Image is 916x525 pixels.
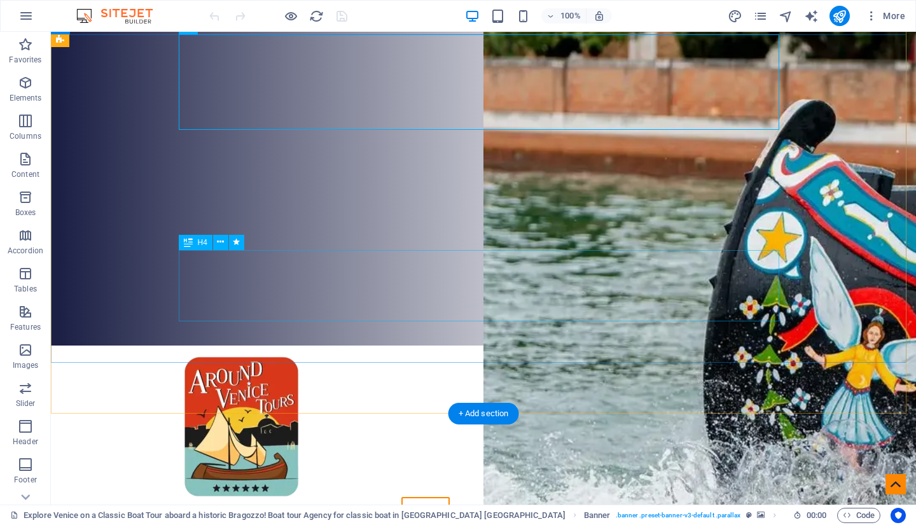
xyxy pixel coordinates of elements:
span: More [865,10,905,22]
i: On resize automatically adjust zoom level to fit chosen device. [593,10,605,22]
p: Accordion [8,246,43,256]
span: Click to select. Double-click to edit [584,508,611,523]
i: AI Writer [804,9,819,24]
button: design [728,8,743,24]
i: Publish [832,9,847,24]
i: Navigator [779,9,793,24]
button: 100% [541,8,586,24]
i: Reload page [309,9,324,24]
p: Boxes [15,207,36,218]
i: Pages (Ctrl+Alt+S) [753,9,768,24]
button: text_generator [804,8,819,24]
i: This element is a customizable preset [746,512,752,519]
p: Slider [16,398,36,409]
h6: Session time [793,508,827,523]
span: : [815,510,817,520]
p: Columns [10,131,41,141]
i: Design (Ctrl+Alt+Y) [728,9,742,24]
p: Images [13,360,39,370]
p: Header [13,437,38,447]
p: Content [11,169,39,179]
span: Code [843,508,875,523]
p: Features [10,322,41,332]
p: Favorites [9,55,41,65]
button: pages [753,8,768,24]
button: Click here to leave preview mode and continue editing [283,8,298,24]
button: Code [837,508,880,523]
i: This element contains a background [757,512,765,519]
button: Usercentrics [891,508,906,523]
nav: breadcrumb [584,508,805,523]
span: . banner .preset-banner-v3-default .parallax [616,508,741,523]
button: More [860,6,910,26]
p: Tables [14,284,37,294]
p: Elements [10,93,42,103]
button: reload [309,8,324,24]
h6: 100% [560,8,581,24]
div: + Add section [448,403,519,424]
span: H4 [198,239,207,246]
span: 00 00 [807,508,826,523]
p: Footer [14,475,37,485]
button: navigator [779,8,794,24]
img: Editor Logo [73,8,169,24]
a: Click to cancel selection. Double-click to open Pages [10,508,566,523]
button: publish [829,6,850,26]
